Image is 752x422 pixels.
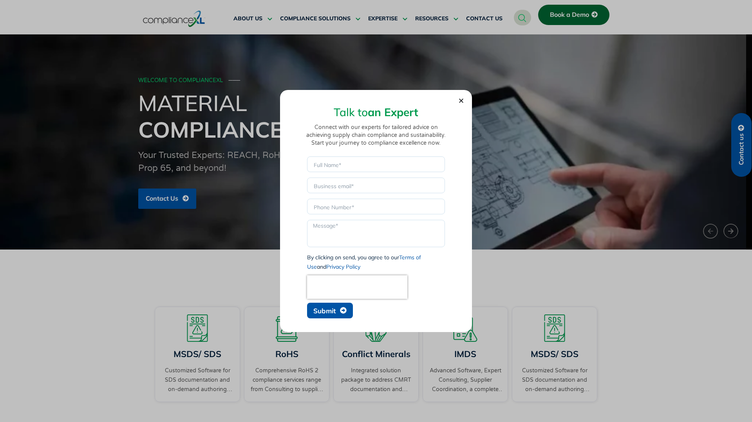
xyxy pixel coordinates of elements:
[307,303,353,318] button: Submit
[307,178,445,193] input: Business email*
[304,107,449,118] h2: Talk to
[313,307,336,314] span: Submit
[458,98,464,104] a: Close
[307,156,445,172] input: Full Name*
[307,199,445,214] input: Only numbers and phone characters (#, -, *, etc) are accepted.
[307,275,407,299] iframe: reCAPTCHA
[326,263,360,270] a: Privacy Policy
[307,253,445,271] div: By clicking on send, you agree to our and
[368,105,418,119] strong: an Expert
[304,124,449,147] p: Connect with our experts for tailored advice on achieving supply chain compliance and sustainabil...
